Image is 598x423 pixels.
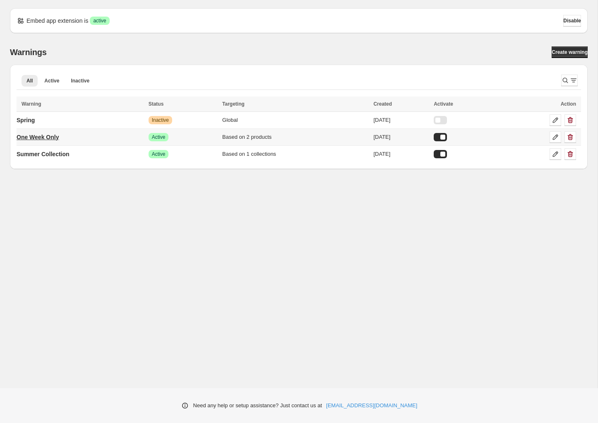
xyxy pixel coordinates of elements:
h2: Warnings [10,47,47,57]
div: [DATE] [373,116,429,124]
div: Based on 1 collections [222,150,368,158]
span: Warning [22,101,41,107]
p: Summer Collection [17,150,70,158]
span: Active [44,77,59,84]
span: Inactive [152,117,169,123]
div: [DATE] [373,150,429,158]
div: Global [222,116,368,124]
span: All [26,77,33,84]
span: Targeting [222,101,245,107]
p: Spring [17,116,35,124]
a: [EMAIL_ADDRESS][DOMAIN_NAME] [326,401,417,410]
a: One Week Only [17,131,59,144]
span: active [93,17,106,24]
span: Create warning [552,49,588,56]
p: One Week Only [17,133,59,141]
span: Created [373,101,392,107]
span: Inactive [71,77,89,84]
span: Activate [434,101,453,107]
span: Status [149,101,164,107]
span: Active [152,151,166,157]
p: Embed app extension is [26,17,88,25]
span: Active [152,134,166,140]
a: Create warning [552,46,588,58]
button: Search and filter results [561,75,578,86]
button: Disable [563,15,581,27]
div: Based on 2 products [222,133,368,141]
a: Summer Collection [17,147,70,161]
span: Action [561,101,576,107]
div: [DATE] [373,133,429,141]
a: Spring [17,114,35,127]
span: Disable [563,17,581,24]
